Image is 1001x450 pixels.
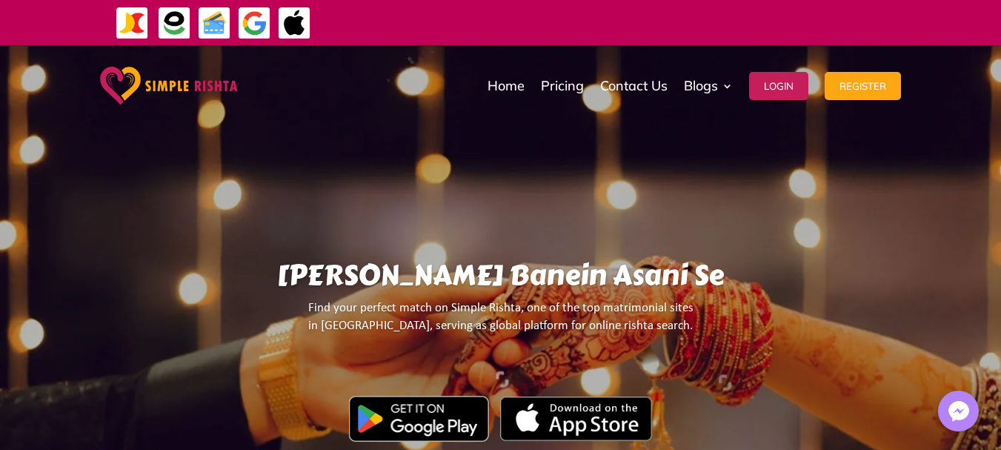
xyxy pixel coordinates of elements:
[238,7,271,40] img: GooglePay-icon
[749,49,808,123] a: Login
[944,397,974,426] img: Messenger
[349,396,489,442] img: Google Play
[600,49,668,123] a: Contact Us
[278,7,311,40] img: ApplePay-icon
[749,72,808,100] button: Login
[116,7,149,40] img: JazzCash-icon
[158,7,191,40] img: EasyPaisa-icon
[130,259,871,300] h1: [PERSON_NAME] Banein Asani Se
[825,49,901,123] a: Register
[488,49,525,123] a: Home
[541,49,584,123] a: Pricing
[198,7,231,40] img: Credit Cards
[825,72,901,100] button: Register
[130,300,871,348] p: Find your perfect match on Simple Rishta, one of the top matrimonial sites in [GEOGRAPHIC_DATA], ...
[684,49,733,123] a: Blogs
